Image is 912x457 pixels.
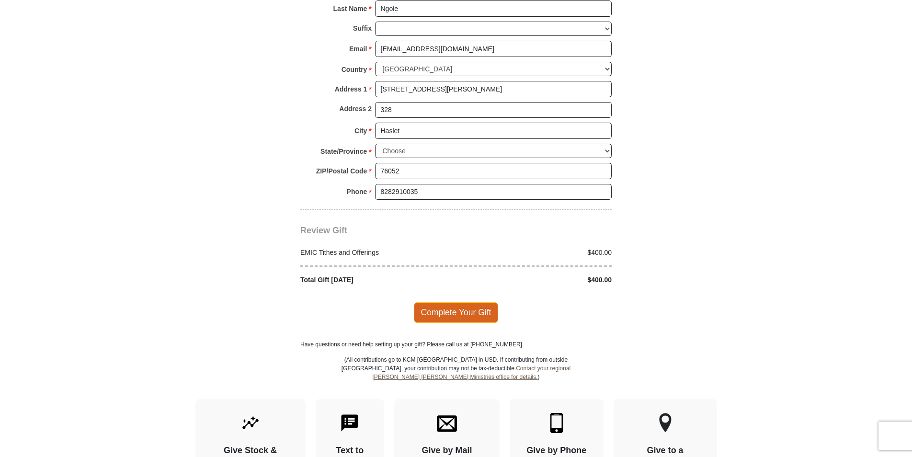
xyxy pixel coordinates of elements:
[335,82,367,96] strong: Address 1
[340,413,360,433] img: text-to-give.svg
[347,185,367,198] strong: Phone
[316,164,367,178] strong: ZIP/Postal Code
[300,226,347,235] span: Review Gift
[437,413,457,433] img: envelope.svg
[354,124,367,137] strong: City
[339,102,372,115] strong: Address 2
[353,22,372,35] strong: Suffix
[547,413,567,433] img: mobile.svg
[659,413,672,433] img: other-region
[456,275,617,285] div: $400.00
[414,302,499,322] span: Complete Your Gift
[296,248,456,258] div: EMIC Tithes and Offerings
[300,340,612,349] p: Have questions or need help setting up your gift? Please call us at [PHONE_NUMBER].
[411,446,483,456] h4: Give by Mail
[296,275,456,285] div: Total Gift [DATE]
[349,42,367,56] strong: Email
[372,365,570,380] a: Contact your regional [PERSON_NAME] [PERSON_NAME] Ministries office for details.
[342,63,367,76] strong: Country
[320,145,367,158] strong: State/Province
[240,413,261,433] img: give-by-stock.svg
[456,248,617,258] div: $400.00
[341,355,571,399] p: (All contributions go to KCM [GEOGRAPHIC_DATA] in USD. If contributing from outside [GEOGRAPHIC_D...
[526,446,587,456] h4: Give by Phone
[333,2,367,15] strong: Last Name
